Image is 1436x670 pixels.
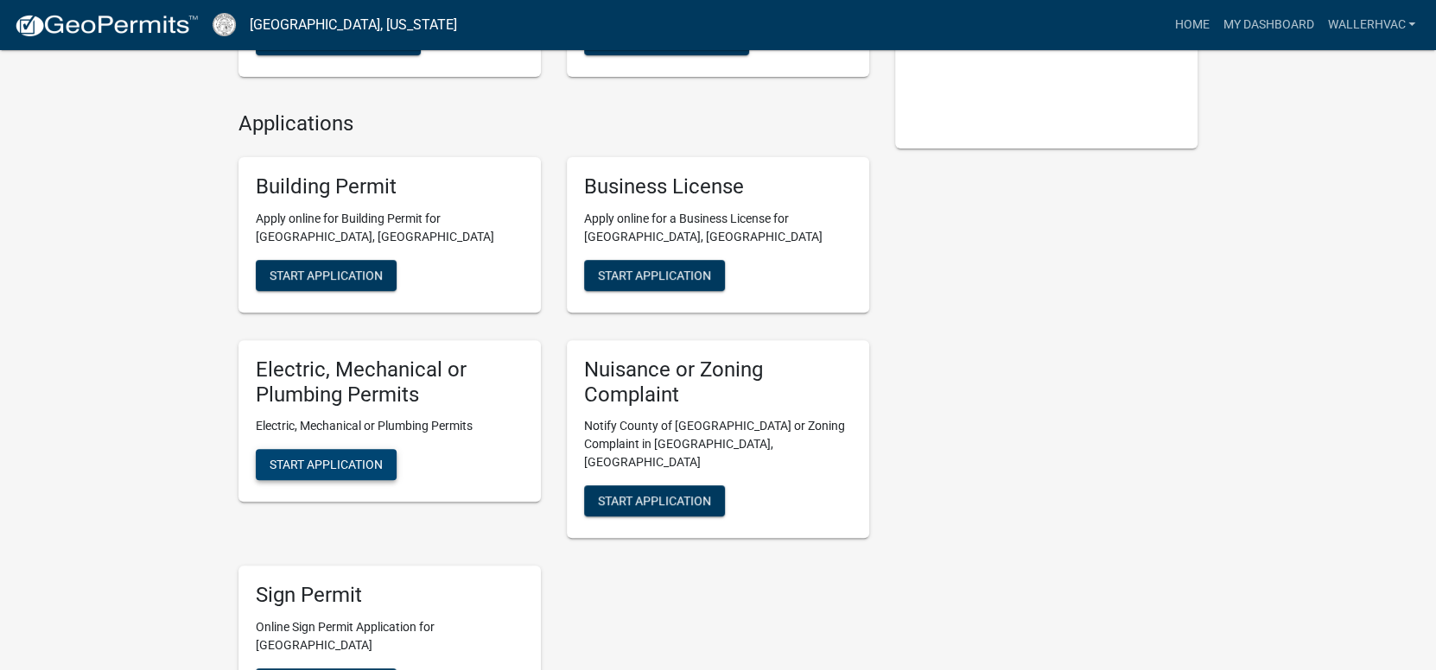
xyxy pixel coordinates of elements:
p: Apply online for a Business License for [GEOGRAPHIC_DATA], [GEOGRAPHIC_DATA] [584,210,852,246]
h4: Applications [238,111,869,136]
a: WallerHvac [1320,9,1422,41]
a: Home [1167,9,1216,41]
h5: Electric, Mechanical or Plumbing Permits [256,357,524,408]
span: Start Application [270,458,383,471]
button: Start Application [584,485,725,516]
h5: Sign Permit [256,583,524,608]
p: Notify County of [GEOGRAPHIC_DATA] or Zoning Complaint in [GEOGRAPHIC_DATA], [GEOGRAPHIC_DATA] [584,417,852,471]
h5: Nuisance or Zoning Complaint [584,357,852,408]
p: Online Sign Permit Application for [GEOGRAPHIC_DATA] [256,618,524,654]
button: Start Application [256,260,397,291]
h5: Building Permit [256,174,524,199]
p: Electric, Mechanical or Plumbing Permits [256,417,524,435]
h5: Business License [584,174,852,199]
a: My Dashboard [1216,9,1320,41]
span: Start Application [270,268,383,281]
img: Cook County, Georgia [213,13,236,36]
p: Apply online for Building Permit for [GEOGRAPHIC_DATA], [GEOGRAPHIC_DATA] [256,210,524,246]
button: Start Application [584,260,725,291]
span: Start Application [598,268,711,281]
span: Start Application [598,494,711,508]
a: [GEOGRAPHIC_DATA], [US_STATE] [250,10,457,40]
button: Start Application [256,449,397,480]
